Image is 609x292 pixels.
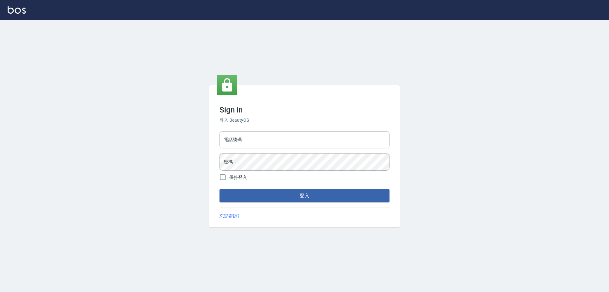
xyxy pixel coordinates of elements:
h3: Sign in [219,105,390,114]
span: 保持登入 [229,174,247,181]
button: 登入 [219,189,390,202]
h6: 登入 BeautyOS [219,117,390,124]
a: 忘記密碼? [219,213,239,220]
img: Logo [8,6,26,14]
